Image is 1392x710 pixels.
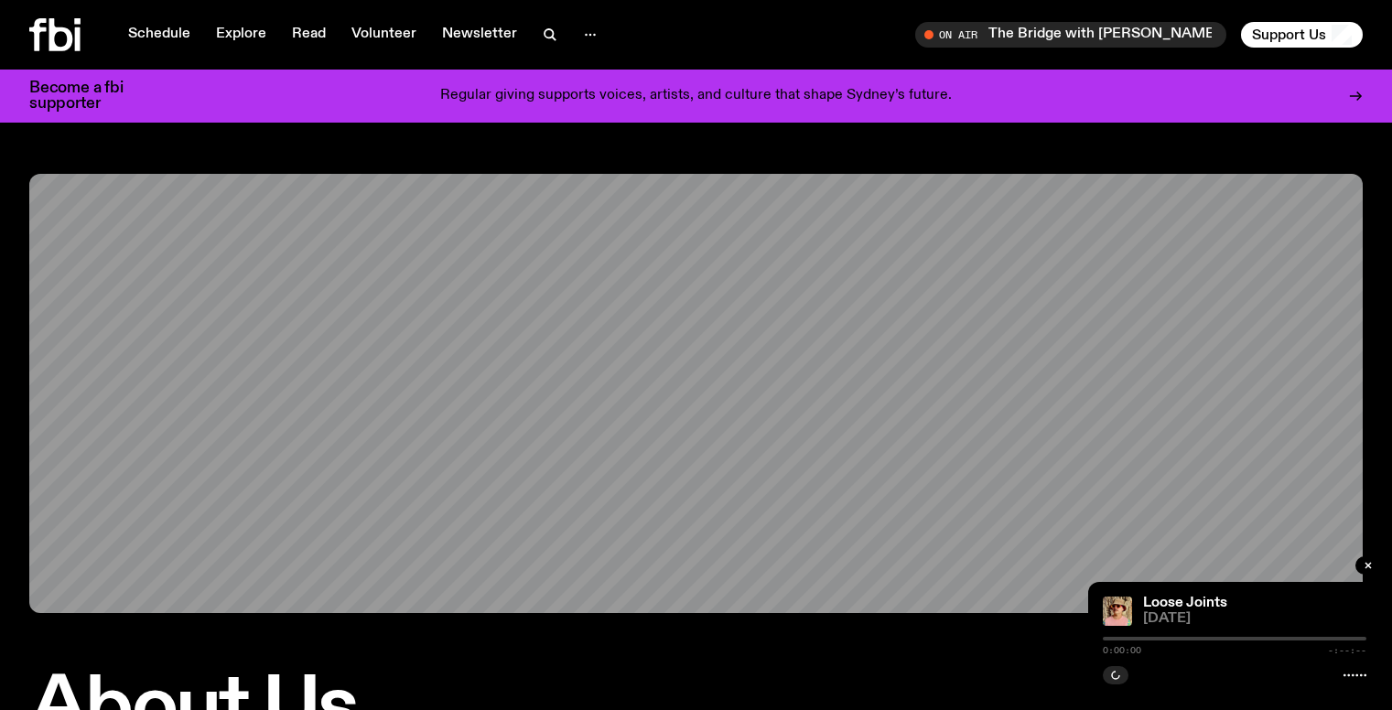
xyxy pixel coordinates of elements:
span: [DATE] [1143,612,1366,626]
p: Regular giving supports voices, artists, and culture that shape Sydney’s future. [440,88,952,104]
button: On AirThe Bridge with [PERSON_NAME] [915,22,1226,48]
a: Explore [205,22,277,48]
a: Schedule [117,22,201,48]
a: Newsletter [431,22,528,48]
span: Support Us [1252,27,1326,43]
button: Support Us [1241,22,1363,48]
img: Tyson stands in front of a paperbark tree wearing orange sunglasses, a suede bucket hat and a pin... [1103,597,1132,626]
span: 0:00:00 [1103,646,1141,655]
h3: Become a fbi supporter [29,81,146,112]
span: -:--:-- [1328,646,1366,655]
a: Volunteer [340,22,427,48]
a: Loose Joints [1143,596,1227,610]
a: Read [281,22,337,48]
